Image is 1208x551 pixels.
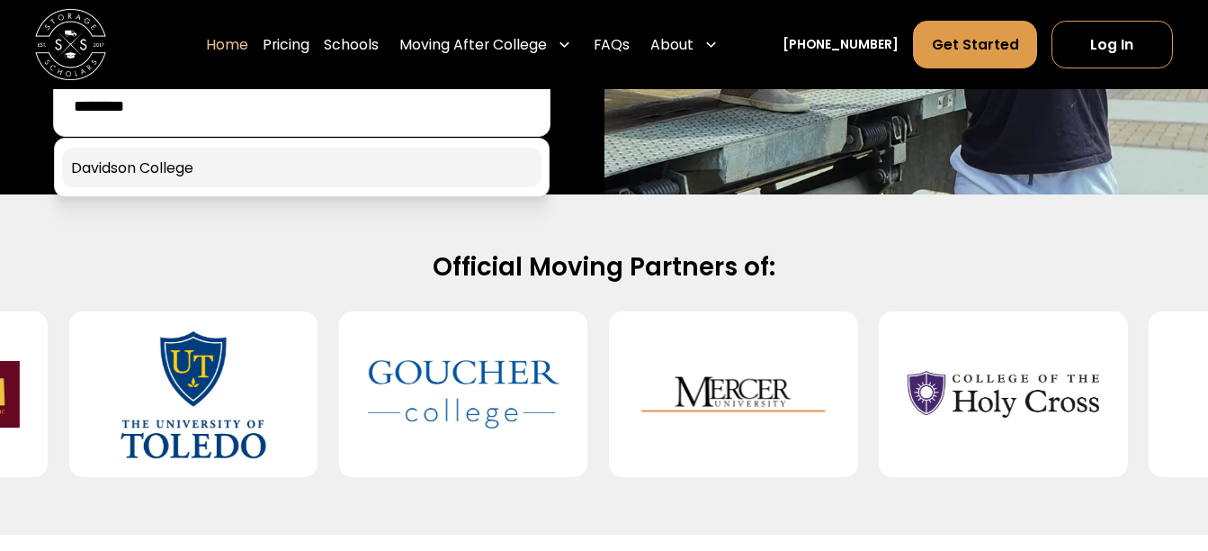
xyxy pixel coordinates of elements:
img: Goucher College [367,326,559,464]
h2: Official Moving Partners of: [60,251,1148,284]
a: Schools [324,20,379,69]
img: College of the Holy Cross [908,326,1099,464]
img: Mercer University-Macon Campus [638,326,829,464]
a: [PHONE_NUMBER] [783,35,899,54]
a: home [35,9,106,80]
div: About [644,20,726,69]
img: University of Toledo [97,326,289,464]
a: Home [206,20,248,69]
a: Get Started [913,21,1037,68]
div: Moving After College [399,34,547,56]
a: FAQs [594,20,630,69]
div: About [650,34,693,56]
img: Storage Scholars main logo [35,9,106,80]
a: Pricing [263,20,309,69]
div: Moving After College [393,20,579,69]
a: Log In [1051,21,1172,68]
